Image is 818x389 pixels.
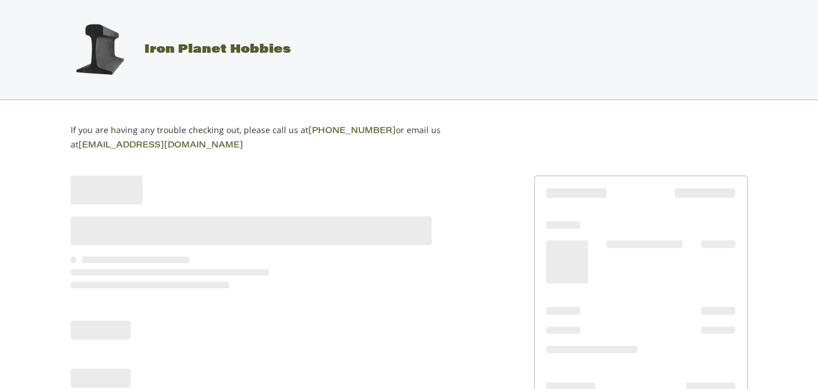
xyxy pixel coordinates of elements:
[308,127,396,135] a: [PHONE_NUMBER]
[144,44,291,56] span: Iron Planet Hobbies
[78,141,243,150] a: [EMAIL_ADDRESS][DOMAIN_NAME]
[69,20,129,80] img: Iron Planet Hobbies
[71,123,478,152] p: If you are having any trouble checking out, please call us at or email us at
[57,44,291,56] a: Iron Planet Hobbies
